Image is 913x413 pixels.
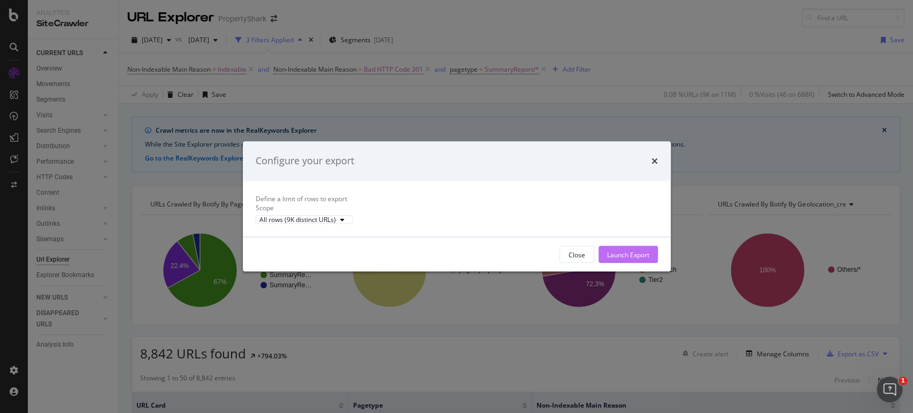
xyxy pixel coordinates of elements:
button: All rows (9K distinct URLs) [256,215,352,224]
div: Close [569,250,585,259]
button: Close [559,246,594,263]
button: Launch Export [599,246,658,263]
div: Launch Export [607,250,649,259]
iframe: Intercom live chat [877,377,902,402]
span: 1 [899,377,907,385]
div: Configure your export [256,154,354,168]
div: All rows (9K distinct URLs) [259,216,336,223]
div: times [651,154,658,168]
div: modal [243,141,671,271]
label: Scope [256,203,274,212]
div: Define a limit of rows to export [256,194,658,203]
